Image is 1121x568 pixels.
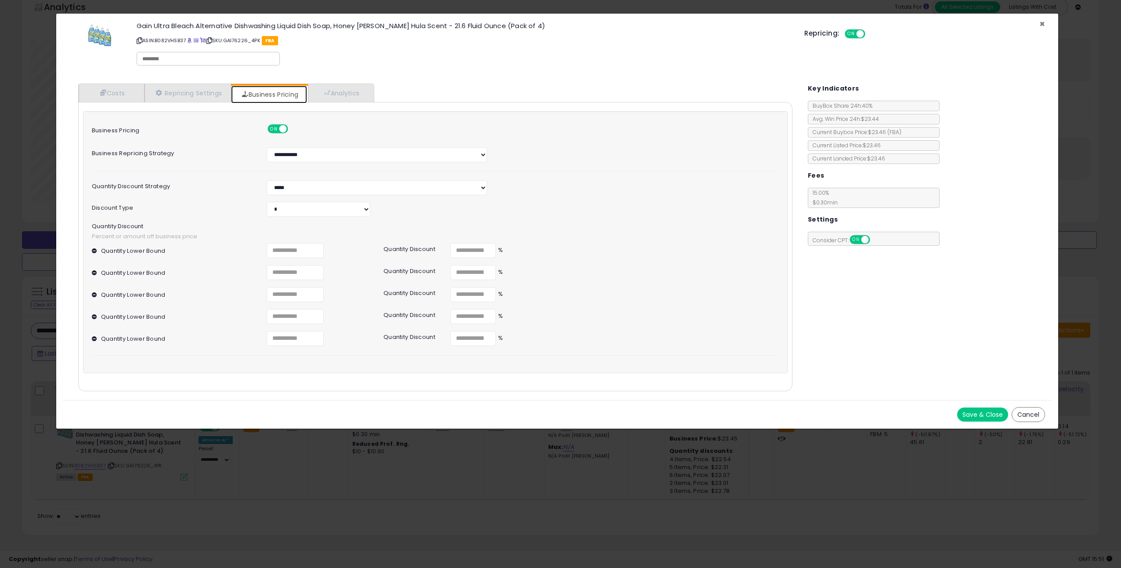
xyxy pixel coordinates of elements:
span: × [1039,18,1045,30]
label: Quantity Discount Strategy [85,180,260,189]
span: % [496,334,503,342]
div: Quantity Discount [377,287,444,296]
div: Quantity Discount [377,243,444,252]
span: 15.00 % [808,189,838,206]
span: Current Buybox Price: [808,128,901,136]
span: FBA [262,36,278,45]
span: Current Listed Price: $23.46 [808,142,881,149]
span: OFF [864,30,878,38]
label: Quantity Lower Bound [101,243,166,254]
label: Quantity Lower Bound [101,287,166,298]
span: % [496,246,503,255]
a: Business Pricing [231,86,307,103]
button: Save & Close [957,408,1008,422]
span: Percent or amount off business price [92,233,779,241]
label: Discount Type [85,202,260,211]
a: All offer listings [194,37,199,44]
span: % [496,268,503,277]
a: Your listing only [200,37,205,44]
span: ON [850,236,861,244]
h5: Settings [808,214,838,225]
span: % [496,312,503,320]
p: ASIN: B082VHSB37 | SKU: GAI76226_4PK [137,33,791,47]
label: Business Pricing [85,124,260,134]
h5: Fees [808,170,824,181]
h5: Key Indicators [808,83,859,94]
span: ON [268,125,279,133]
button: Cancel [1012,407,1045,422]
div: Quantity Discount [377,331,444,340]
img: 51q5163XPqL._SL60_.jpg [87,22,113,48]
label: Quantity Lower Bound [101,265,166,276]
a: Analytics [308,84,373,102]
span: $23.46 [868,128,901,136]
span: $0.30 min [808,199,838,206]
span: Quantity Discount [92,223,779,229]
span: ON [846,30,857,38]
label: Quantity Lower Bound [101,331,166,342]
a: Costs [79,84,145,102]
label: Quantity Lower Bound [101,309,166,320]
span: OFF [868,236,882,244]
label: Business Repricing Strategy [85,147,260,157]
span: Avg. Win Price 24h: $23.44 [808,115,879,123]
a: Repricing Settings [145,84,231,102]
h5: Repricing: [804,30,839,37]
span: OFF [287,125,301,133]
div: Quantity Discount [377,309,444,318]
span: % [496,290,503,299]
span: BuyBox Share 24h: 40% [808,102,872,109]
span: ( FBA ) [887,128,901,136]
a: BuyBox page [187,37,192,44]
div: Quantity Discount [377,265,444,274]
span: Consider CPT: [808,237,882,244]
h3: Gain Ultra Bleach Alternative Dishwashing Liquid Dish Soap, Honey [PERSON_NAME] Hula Scent - 21.6... [137,22,791,29]
span: Current Landed Price: $23.46 [808,155,885,162]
